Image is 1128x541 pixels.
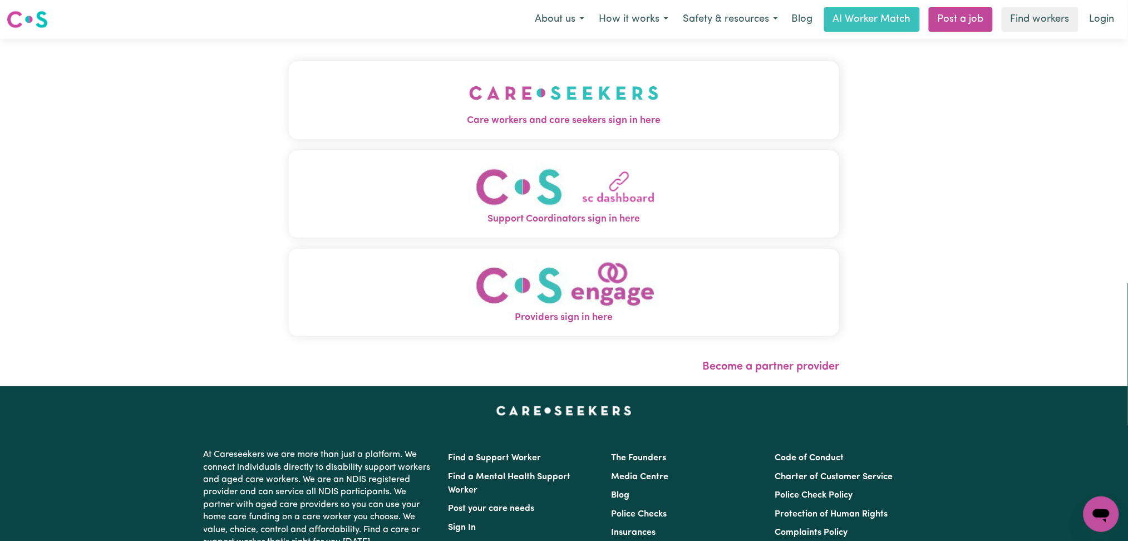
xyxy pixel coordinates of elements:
button: Care workers and care seekers sign in here [289,61,840,139]
a: Post your care needs [449,504,535,513]
a: Charter of Customer Service [775,473,893,481]
a: AI Worker Match [824,7,920,32]
iframe: Button to launch messaging window [1083,496,1119,532]
img: Careseekers logo [7,9,48,29]
a: Find a Mental Health Support Worker [449,473,571,495]
a: Login [1083,7,1121,32]
a: Police Checks [612,510,667,519]
span: Care workers and care seekers sign in here [289,114,840,128]
button: Providers sign in here [289,249,840,336]
button: Safety & resources [676,8,785,31]
a: The Founders [612,454,667,463]
a: Complaints Policy [775,528,848,537]
a: Police Check Policy [775,491,853,500]
a: Sign In [449,523,476,532]
a: Careseekers home page [496,406,632,415]
button: Support Coordinators sign in here [289,150,840,238]
a: Find a Support Worker [449,454,541,463]
a: Find workers [1002,7,1078,32]
a: Careseekers logo [7,7,48,32]
a: Post a job [929,7,993,32]
button: About us [528,8,592,31]
a: Blog [612,491,630,500]
a: Become a partner provider [702,361,839,372]
a: Insurances [612,528,656,537]
span: Support Coordinators sign in here [289,212,840,227]
a: Protection of Human Rights [775,510,888,519]
a: Blog [785,7,820,32]
span: Providers sign in here [289,311,840,325]
button: How it works [592,8,676,31]
a: Code of Conduct [775,454,844,463]
a: Media Centre [612,473,669,481]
